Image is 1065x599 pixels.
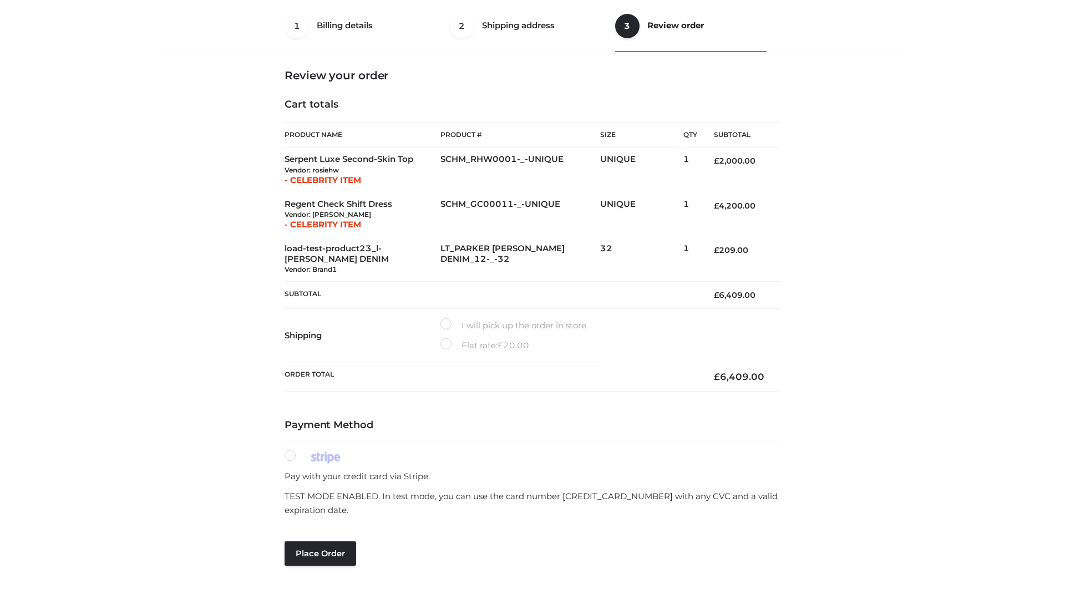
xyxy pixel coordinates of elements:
[683,122,697,148] th: Qty
[285,175,361,185] span: - CELEBRITY ITEM
[440,338,529,353] label: Flat rate:
[285,99,780,111] h4: Cart totals
[285,469,780,484] p: Pay with your credit card via Stripe.
[714,371,720,382] span: £
[285,489,780,517] p: TEST MODE ENABLED. In test mode, you can use the card number [CREDIT_CARD_NUMBER] with any CVC an...
[440,237,600,282] td: LT_PARKER [PERSON_NAME] DENIM_12-_-32
[683,237,697,282] td: 1
[285,219,361,230] span: - CELEBRITY ITEM
[440,318,588,333] label: I will pick up the order in store.
[498,340,529,351] bdi: 20.00
[683,192,697,237] td: 1
[600,237,683,282] td: 32
[714,245,719,255] span: £
[285,192,440,237] td: Regent Check Shift Dress
[285,237,440,282] td: load-test-product23_l-[PERSON_NAME] DENIM
[285,419,780,432] h4: Payment Method
[285,210,371,219] small: Vendor: [PERSON_NAME]
[600,148,683,192] td: UNIQUE
[285,166,339,174] small: Vendor: rosiehw
[600,192,683,237] td: UNIQUE
[600,123,678,148] th: Size
[285,265,337,273] small: Vendor: Brand1
[714,156,719,166] span: £
[285,362,697,392] th: Order Total
[285,309,440,362] th: Shipping
[683,148,697,192] td: 1
[285,148,440,192] td: Serpent Luxe Second-Skin Top
[697,123,780,148] th: Subtotal
[714,371,764,382] bdi: 6,409.00
[498,340,503,351] span: £
[440,192,600,237] td: SCHM_GC00011-_-UNIQUE
[440,148,600,192] td: SCHM_RHW0001-_-UNIQUE
[285,69,780,82] h3: Review your order
[285,122,440,148] th: Product Name
[714,245,748,255] bdi: 209.00
[440,122,600,148] th: Product #
[285,541,356,566] button: Place order
[285,282,697,309] th: Subtotal
[714,201,755,211] bdi: 4,200.00
[714,201,719,211] span: £
[714,290,719,300] span: £
[714,290,755,300] bdi: 6,409.00
[714,156,755,166] bdi: 2,000.00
